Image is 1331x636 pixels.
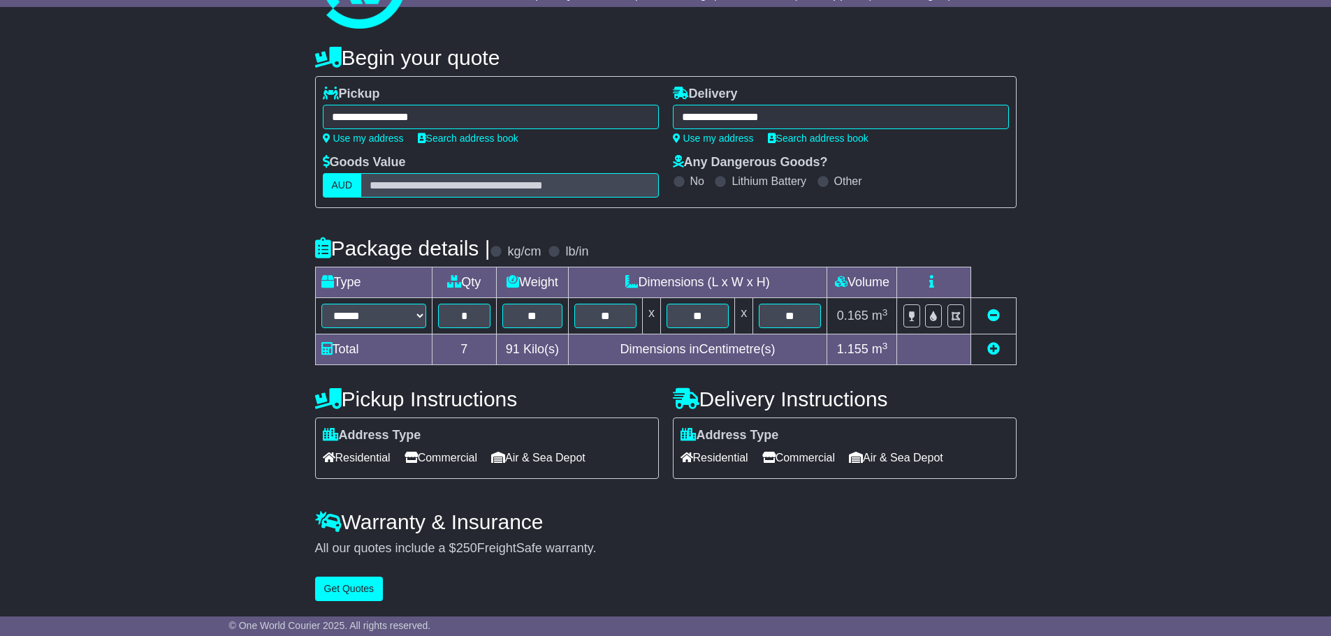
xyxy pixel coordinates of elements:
[849,447,943,468] span: Air & Sea Depot
[872,309,888,323] span: m
[315,267,432,298] td: Type
[456,541,477,555] span: 250
[507,244,541,260] label: kg/cm
[987,342,1000,356] a: Add new item
[323,173,362,198] label: AUD
[882,341,888,351] sup: 3
[418,133,518,144] a: Search address book
[673,133,754,144] a: Use my address
[229,620,431,631] span: © One World Courier 2025. All rights reserved.
[323,428,421,443] label: Address Type
[315,46,1017,69] h4: Begin your quote
[405,447,477,468] span: Commercial
[323,447,391,468] span: Residential
[872,342,888,356] span: m
[568,267,827,298] td: Dimensions (L x W x H)
[837,309,868,323] span: 0.165
[837,342,868,356] span: 1.155
[681,447,748,468] span: Residential
[732,175,806,188] label: Lithium Battery
[323,155,406,170] label: Goods Value
[497,334,569,365] td: Kilo(s)
[432,334,497,365] td: 7
[315,577,384,601] button: Get Quotes
[681,428,779,443] label: Address Type
[882,307,888,318] sup: 3
[642,298,660,334] td: x
[497,267,569,298] td: Weight
[673,155,828,170] label: Any Dangerous Goods?
[768,133,868,144] a: Search address book
[323,87,380,102] label: Pickup
[432,267,497,298] td: Qty
[315,387,659,411] h4: Pickup Instructions
[690,175,704,188] label: No
[834,175,862,188] label: Other
[827,267,897,298] td: Volume
[565,244,588,260] label: lb/in
[315,510,1017,533] h4: Warranty & Insurance
[506,342,520,356] span: 91
[491,447,586,468] span: Air & Sea Depot
[315,237,490,260] h4: Package details |
[673,387,1017,411] h4: Delivery Instructions
[673,87,738,102] label: Delivery
[987,309,1000,323] a: Remove this item
[323,133,404,144] a: Use my address
[735,298,753,334] td: x
[568,334,827,365] td: Dimensions in Centimetre(s)
[315,541,1017,556] div: All our quotes include a $ FreightSafe warranty.
[315,334,432,365] td: Total
[762,447,835,468] span: Commercial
